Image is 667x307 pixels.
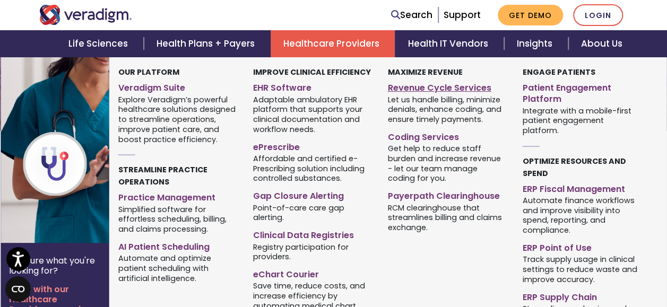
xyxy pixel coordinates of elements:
span: Registry participation for providers. [253,241,372,262]
button: Open CMP widget [5,276,31,302]
a: About Us [568,30,635,57]
a: Life Sciences [56,30,144,57]
a: Get Demo [498,5,563,25]
a: EHR Software [253,78,372,94]
a: Login [573,4,623,26]
a: ERP Fiscal Management [522,180,641,195]
strong: Maximize Revenue [388,67,463,77]
span: Automate and optimize patient scheduling with artificial intelligence. [118,253,237,284]
a: Practice Management [118,188,237,204]
span: Simplified software for effortless scheduling, billing, and claims processing. [118,204,237,234]
span: Affordable and certified e-Prescribing solution including controlled substances. [253,153,372,183]
strong: Streamline Practice Operations [118,164,207,187]
a: Health Plans + Payers [144,30,271,57]
span: Get help to reduce staff burden and increase revenue - let our team manage coding for you. [388,143,507,183]
a: Healthcare Providers [271,30,395,57]
strong: Our Platform [118,67,179,77]
a: Coding Services [388,128,507,143]
span: Adaptable ambulatory EHR platform that supports your clinical documentation and workflow needs. [253,94,372,134]
span: Automate finance workflows and improve visibility into spend, reporting, and compliance. [522,195,641,235]
a: ERP Supply Chain [522,288,641,303]
span: Integrate with a mobile-first patient engagement platform. [522,105,641,136]
p: Not sure what you're looking for? [9,256,100,276]
span: Point-of-care care gap alerting. [253,202,372,223]
a: Insights [504,30,568,57]
a: Revenue Cycle Services [388,78,507,94]
a: Support [444,8,481,21]
a: AI Patient Scheduling [118,238,237,253]
span: Explore Veradigm’s powerful healthcare solutions designed to streamline operations, improve patie... [118,94,237,144]
a: Clinical Data Registries [253,226,372,241]
strong: Engage Patients [522,67,595,77]
span: Let us handle billing, minimize denials, enhance coding, and ensure timely payments. [388,94,507,125]
img: Veradigm logo [39,5,132,25]
a: eChart Courier [253,265,372,280]
a: Gap Closure Alerting [253,187,372,202]
iframe: Drift Chat Widget [463,231,654,294]
a: Payerpath Clearinghouse [388,187,507,202]
strong: Optimize Resources and Spend [522,156,626,179]
a: Veradigm Suite [118,78,237,94]
a: Health IT Vendors [395,30,504,57]
a: Search [391,8,432,22]
a: ePrescribe [253,138,372,153]
img: Healthcare Provider [1,57,171,243]
a: Patient Engagement Platform [522,78,641,105]
span: RCM clearinghouse that streamlines billing and claims exchange. [388,202,507,233]
strong: Improve Clinical Efficiency [253,67,371,77]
